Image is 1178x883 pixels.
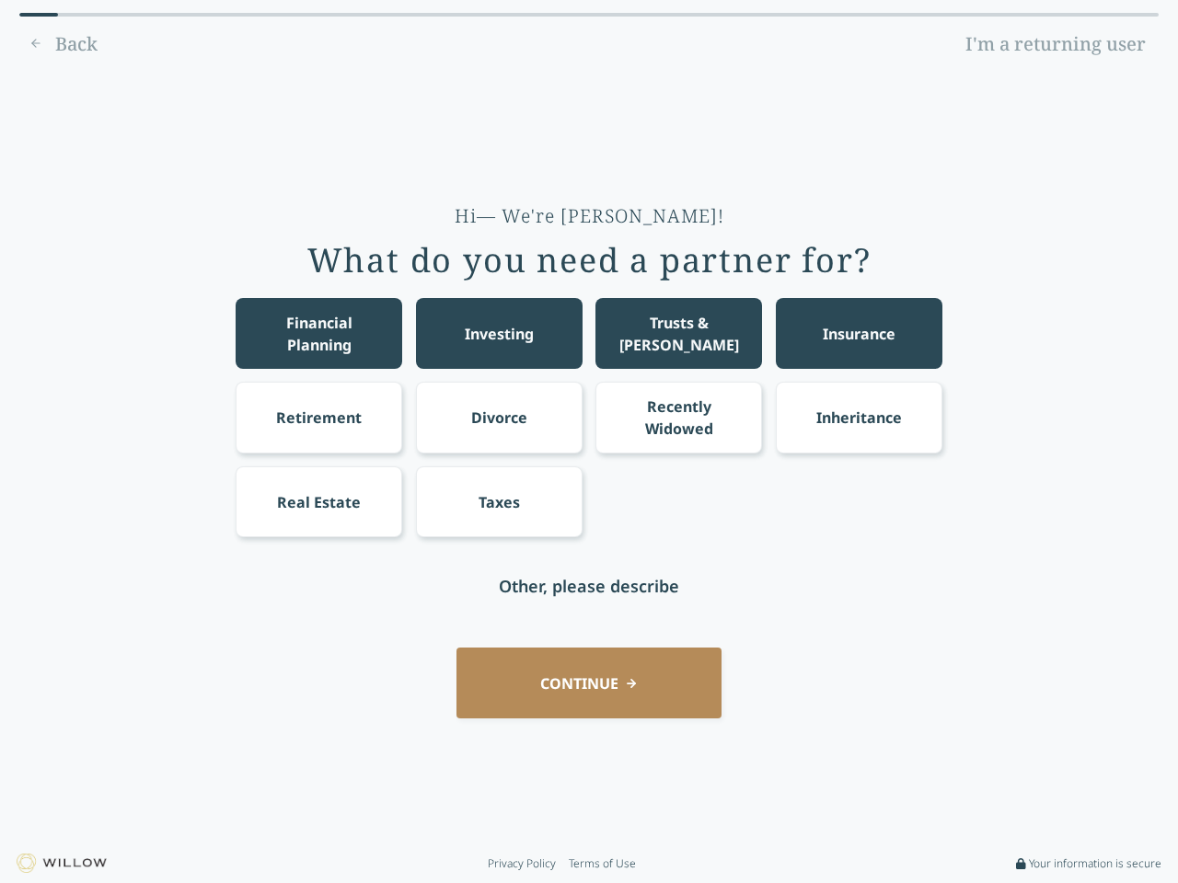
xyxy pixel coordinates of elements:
[823,323,895,345] div: Insurance
[455,203,724,229] div: Hi— We're [PERSON_NAME]!
[276,407,362,429] div: Retirement
[479,491,520,513] div: Taxes
[307,242,872,279] div: What do you need a partner for?
[253,312,386,356] div: Financial Planning
[456,648,722,718] button: CONTINUE
[19,13,58,17] div: 0% complete
[613,312,745,356] div: Trusts & [PERSON_NAME]
[471,407,527,429] div: Divorce
[17,854,107,873] img: Willow logo
[488,856,556,871] a: Privacy Policy
[569,856,636,871] a: Terms of Use
[1029,856,1161,871] span: Your information is secure
[277,491,361,513] div: Real Estate
[816,407,902,429] div: Inheritance
[465,323,534,345] div: Investing
[499,573,679,599] div: Other, please describe
[613,396,745,440] div: Recently Widowed
[953,29,1159,59] a: I'm a returning user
